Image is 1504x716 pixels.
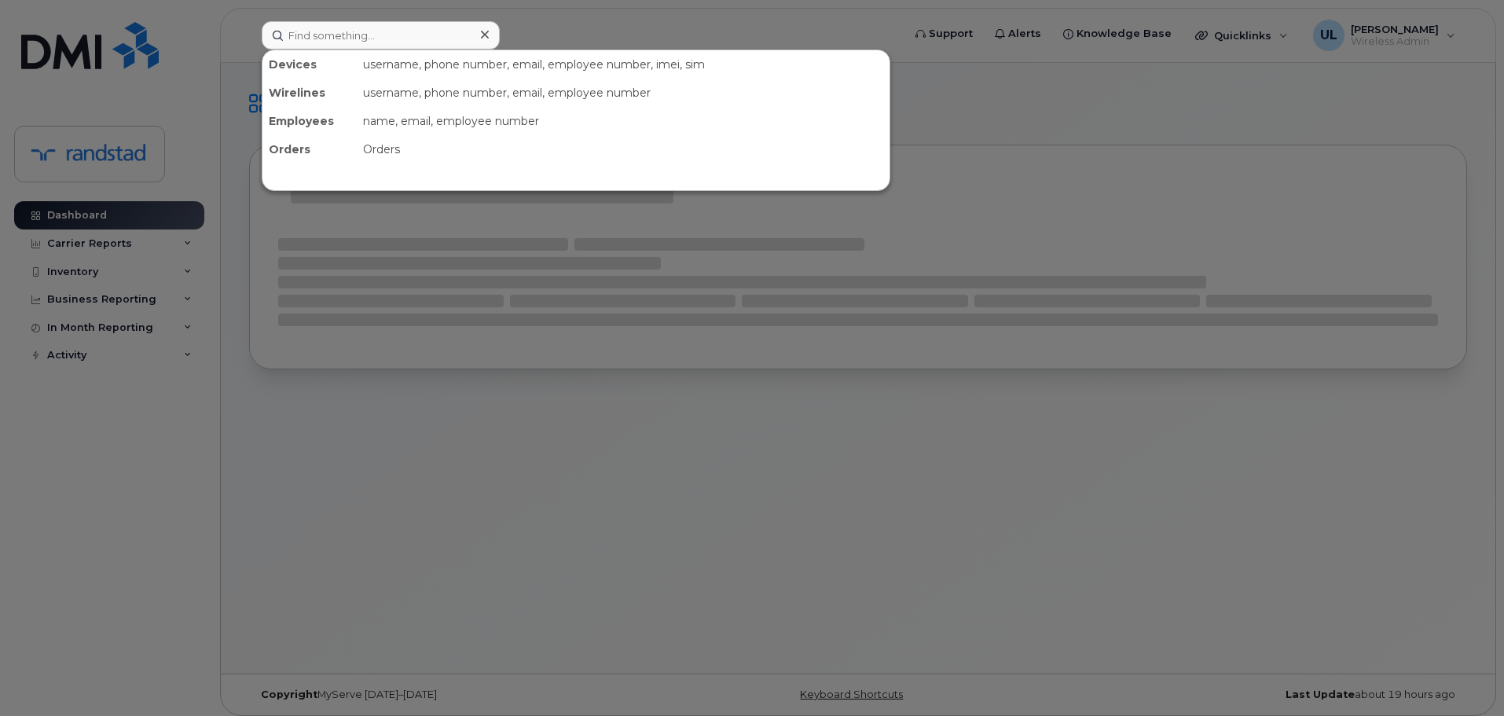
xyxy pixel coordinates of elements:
[357,107,890,135] div: name, email, employee number
[262,107,357,135] div: Employees
[262,50,357,79] div: Devices
[357,50,890,79] div: username, phone number, email, employee number, imei, sim
[262,79,357,107] div: Wirelines
[357,135,890,163] div: Orders
[262,135,357,163] div: Orders
[357,79,890,107] div: username, phone number, email, employee number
